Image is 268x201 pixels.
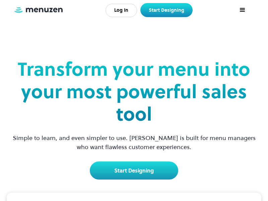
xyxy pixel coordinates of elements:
[13,6,64,14] a: home
[7,133,261,151] p: Simple to learn, and even simpler to use. [PERSON_NAME] is built for menu managers who want flawl...
[7,58,261,125] h1: Transform your menu into your most powerful sales tool
[106,4,137,17] a: Log In
[90,161,178,180] a: Start Designing
[140,3,193,17] a: Start Designing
